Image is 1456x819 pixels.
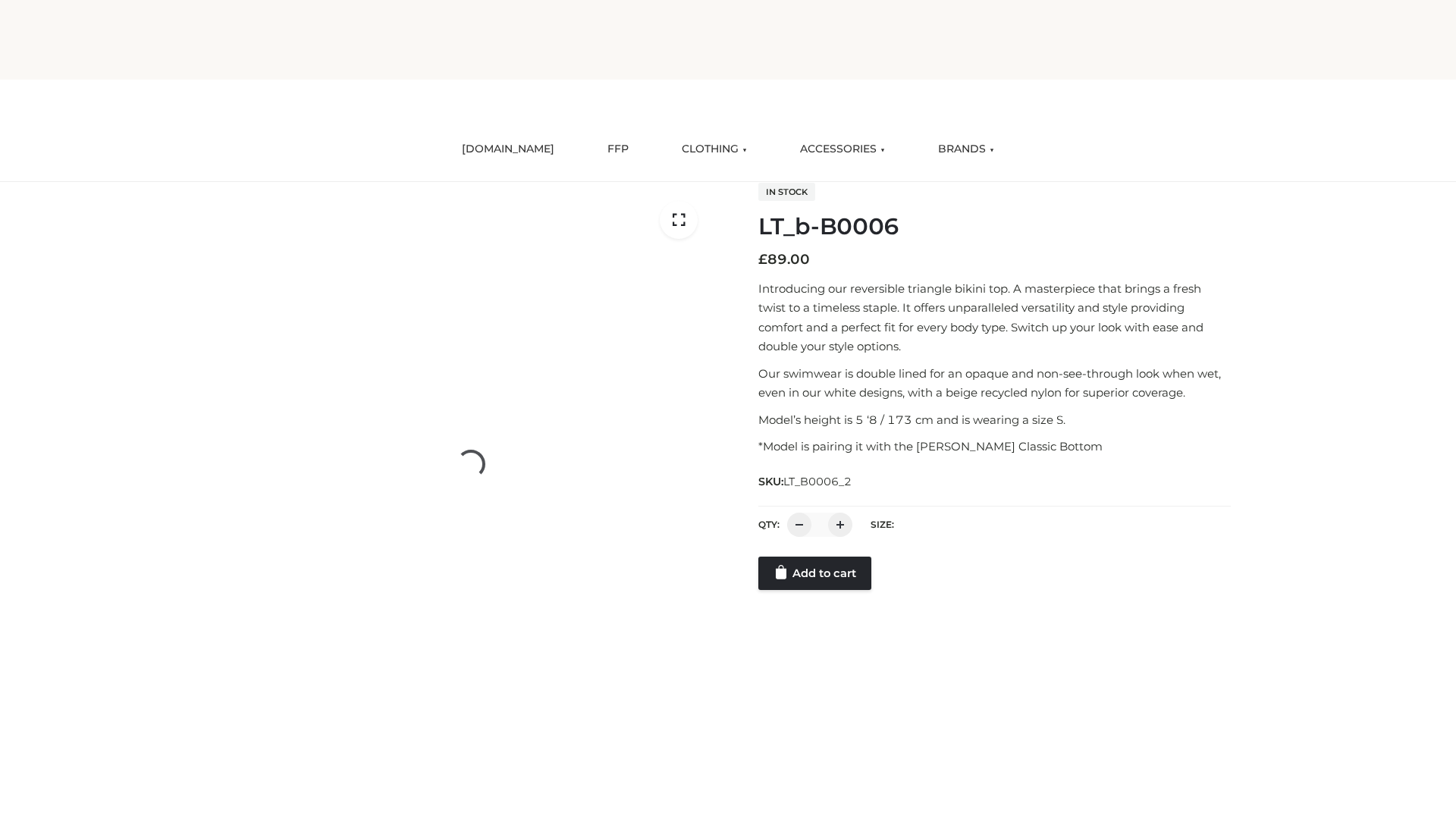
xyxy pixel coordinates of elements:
p: Model’s height is 5 ‘8 / 173 cm and is wearing a size S. [758,410,1231,430]
a: FFP [596,133,640,166]
a: CLOTHING [670,133,758,166]
a: ACCESSORIES [789,133,896,166]
bdi: 89.00 [758,251,810,268]
span: LT_B0006_2 [783,475,852,488]
span: In stock [758,183,815,201]
p: *Model is pairing it with the [PERSON_NAME] Classic Bottom [758,437,1231,457]
p: Introducing our reversible triangle bikini top. A masterpiece that brings a fresh twist to a time... [758,279,1231,356]
span: £ [758,251,767,268]
a: BRANDS [927,133,1006,166]
span: SKU: [758,472,853,491]
label: Size: [871,519,894,530]
a: [DOMAIN_NAME] [450,133,566,166]
h1: LT_b-B0006 [758,213,1231,240]
p: Our swimwear is double lined for an opaque and non-see-through look when wet, even in our white d... [758,364,1231,403]
a: Add to cart [758,557,871,590]
label: QTY: [758,519,780,530]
